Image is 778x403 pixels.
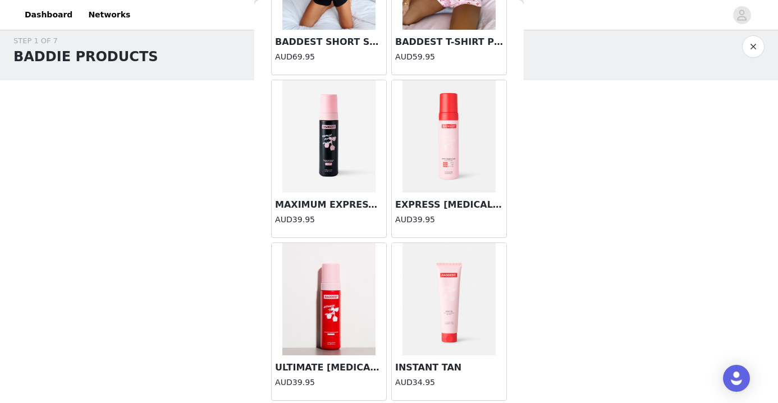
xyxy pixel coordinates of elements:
img: MAXIMUM EXPRESS TANNING MOUSSE [282,80,376,193]
h3: EXPRESS [MEDICAL_DATA] MOUSSE [395,198,503,212]
h3: BADDEST T-SHIRT PYJAMA SET PINK [395,35,503,49]
h3: ULTIMATE [MEDICAL_DATA] MOUSSE ULTRA DARK [275,361,383,374]
h4: AUD59.95 [395,51,503,63]
h4: AUD69.95 [275,51,383,63]
div: avatar [736,6,747,24]
h4: AUD39.95 [395,214,503,226]
h1: BADDIE PRODUCTS [13,47,158,67]
h3: MAXIMUM EXPRESS [MEDICAL_DATA] MOUSSE [275,198,383,212]
img: ULTIMATE TANNING MOUSSE ULTRA DARK [282,243,376,355]
img: INSTANT TAN [402,243,496,355]
div: STEP 1 OF 7 [13,35,158,47]
h4: AUD34.95 [395,377,503,388]
h4: AUD39.95 [275,214,383,226]
a: Networks [81,2,137,28]
img: EXPRESS TANNING MOUSSE [402,80,496,193]
h3: BADDEST SHORT SLEEVE PYJAMA SET BLACK [275,35,383,49]
a: Dashboard [18,2,79,28]
div: Open Intercom Messenger [723,365,750,392]
h3: INSTANT TAN [395,361,503,374]
h4: AUD39.95 [275,377,383,388]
